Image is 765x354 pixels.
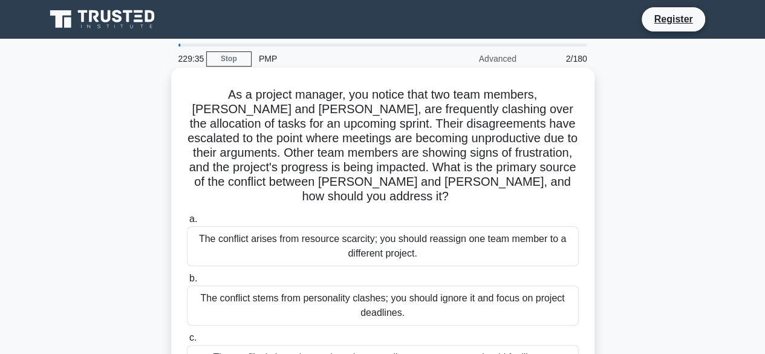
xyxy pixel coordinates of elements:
div: 2/180 [524,47,594,71]
a: Stop [206,51,252,67]
span: a. [189,214,197,224]
a: Register [646,11,700,27]
div: Advanced [418,47,524,71]
span: b. [189,273,197,283]
div: PMP [252,47,418,71]
div: 229:35 [171,47,206,71]
div: The conflict arises from resource scarcity; you should reassign one team member to a different pr... [187,226,579,266]
h5: As a project manager, you notice that two team members, [PERSON_NAME] and [PERSON_NAME], are freq... [186,87,580,205]
span: c. [189,332,197,343]
div: The conflict stems from personality clashes; you should ignore it and focus on project deadlines. [187,286,579,326]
